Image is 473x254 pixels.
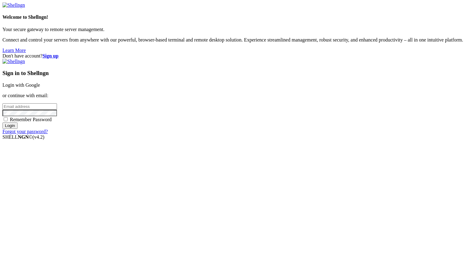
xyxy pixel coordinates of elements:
[18,134,29,140] b: NGN
[42,53,59,58] a: Sign up
[2,134,44,140] span: SHELL ©
[2,14,471,20] h4: Welcome to Shellngn!
[2,37,471,43] p: Connect and control your servers from anywhere with our powerful, browser-based terminal and remo...
[2,103,57,110] input: Email address
[10,117,52,122] span: Remember Password
[2,2,25,8] img: Shellngn
[2,27,471,32] p: Your secure gateway to remote server management.
[2,82,40,88] a: Login with Google
[2,129,48,134] a: Forgot your password?
[2,48,26,53] a: Learn More
[2,59,25,64] img: Shellngn
[2,122,18,129] input: Login
[2,70,471,77] h3: Sign in to Shellngn
[2,93,471,98] p: or continue with email:
[33,134,45,140] span: 4.2.0
[4,117,8,121] input: Remember Password
[2,53,471,59] div: Don't have account?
